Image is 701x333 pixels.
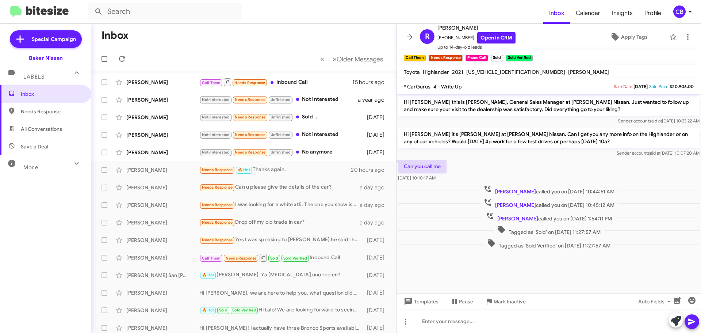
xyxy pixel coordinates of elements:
[363,131,390,139] div: [DATE]
[363,149,390,156] div: [DATE]
[466,69,565,75] span: [US_VEHICLE_IDENTIFICATION_NUMBER]
[614,84,633,89] span: Sale Date:
[484,239,613,249] span: Tagged as 'Sold Verified' on [DATE] 11:27:57 AM
[452,69,463,75] span: 2021
[199,95,358,104] div: Not interested
[404,83,430,90] span: * CarGurus
[199,218,360,227] div: Drop off my old trade in car*
[199,130,363,139] div: Not interested
[425,31,430,42] span: R
[363,324,390,332] div: [DATE]
[437,32,516,43] span: [PHONE_NUMBER]
[423,69,449,75] span: Highlander
[363,114,390,121] div: [DATE]
[199,166,351,174] div: Thanks again.
[404,69,420,75] span: Toyota
[126,272,199,279] div: [PERSON_NAME] San [PERSON_NAME]
[337,55,383,63] span: Older Messages
[633,84,648,89] span: [DATE]
[480,198,617,209] span: called you on [DATE] 10:45:12 AM
[639,3,667,24] span: Profile
[568,69,609,75] span: [PERSON_NAME]
[363,254,390,261] div: [DATE]
[494,295,526,308] span: Mark Inactive
[363,289,390,296] div: [DATE]
[126,96,199,103] div: [PERSON_NAME]
[491,55,503,61] small: Sold
[570,3,606,24] a: Calendar
[235,150,266,155] span: Needs Response
[397,295,444,308] button: Templates
[23,73,45,80] span: Labels
[483,212,615,222] span: called you on [DATE] 1:54:11 PM
[271,132,291,137] span: Unfinished
[466,55,488,61] small: Phone Call
[202,273,214,277] span: 🔥 Hot
[202,80,221,85] span: Call Them
[444,295,479,308] button: Pause
[477,32,516,43] a: Open in CRM
[101,30,129,41] h1: Inbox
[437,23,516,32] span: [PERSON_NAME]
[23,164,38,171] span: More
[202,203,233,207] span: Needs Response
[351,166,390,174] div: 20 hours ago
[29,54,63,62] div: Baker Nissan
[238,167,250,172] span: 🔥 Hot
[202,167,233,172] span: Needs Response
[219,308,227,313] span: Sold
[494,225,604,236] span: Tagged as 'Sold' on [DATE] 11:27:57 AM
[497,215,538,222] span: [PERSON_NAME]
[495,202,536,208] span: [PERSON_NAME]
[433,83,462,90] span: 4 - Write Up
[21,125,62,133] span: All Conversations
[202,238,233,242] span: Needs Response
[649,118,662,124] span: said at
[126,254,199,261] div: [PERSON_NAME]
[333,54,337,64] span: »
[320,54,324,64] span: «
[199,201,360,209] div: I was looking for a white xt5. The one you show is silver. Do you have any other ones
[670,84,694,89] span: $20,906.00
[363,307,390,314] div: [DATE]
[270,256,279,261] span: Sold
[126,79,199,86] div: [PERSON_NAME]
[402,295,438,308] span: Templates
[480,185,617,195] span: called you on [DATE] 10:44:51 AM
[10,30,82,48] a: Special Campaign
[232,308,256,313] span: Sold Verified
[316,52,329,67] button: Previous
[202,256,221,261] span: Call Them
[398,175,436,181] span: [DATE] 10:10:17 AM
[234,80,265,85] span: Needs Response
[398,128,700,148] p: Hi [PERSON_NAME] it's [PERSON_NAME] at [PERSON_NAME] Nissan. Can I get you any more info on the H...
[618,118,700,124] span: Sender account [DATE] 10:23:22 AM
[606,3,639,24] a: Insights
[202,132,230,137] span: Not-Interested
[363,272,390,279] div: [DATE]
[673,5,686,18] div: CB
[271,115,291,120] span: Unfinished
[126,289,199,296] div: [PERSON_NAME]
[126,307,199,314] div: [PERSON_NAME]
[358,96,390,103] div: a year ago
[271,97,291,102] span: Unfinished
[126,114,199,121] div: [PERSON_NAME]
[404,55,426,61] small: Call Them
[202,115,230,120] span: Not-Interested
[21,108,83,115] span: Needs Response
[649,84,670,89] span: Sale Price:
[648,150,660,156] span: said at
[199,289,363,296] div: Hi [PERSON_NAME], we are here to help you, what question did you have?
[226,256,257,261] span: Needs Response
[506,55,533,61] small: Sold Verified
[202,97,230,102] span: Not-Interested
[235,97,266,102] span: Needs Response
[352,79,390,86] div: 15 hours ago
[88,3,242,20] input: Search
[126,236,199,244] div: [PERSON_NAME]
[126,324,199,332] div: [PERSON_NAME]
[21,143,48,150] span: Save a Deal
